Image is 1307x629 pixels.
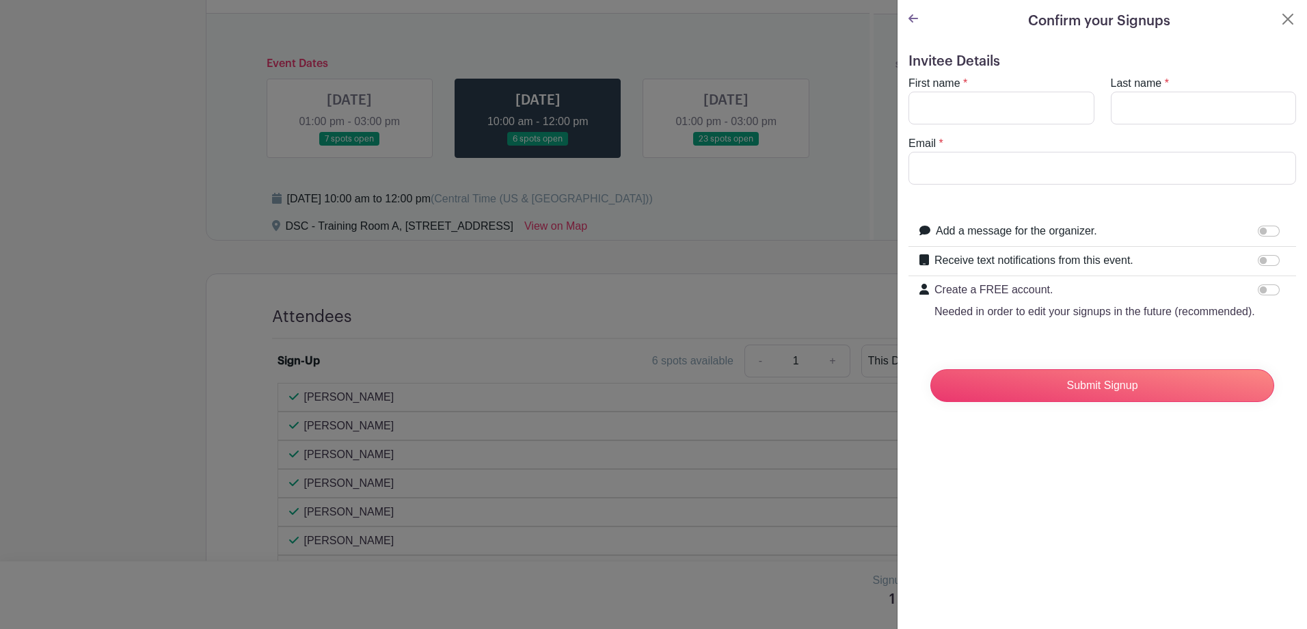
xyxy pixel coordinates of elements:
h5: Invitee Details [908,53,1296,70]
label: Add a message for the organizer. [936,223,1097,239]
button: Close [1280,11,1296,27]
p: Needed in order to edit your signups in the future (recommended). [934,304,1255,320]
label: Receive text notifications from this event. [934,252,1133,269]
label: Email [908,135,936,152]
label: First name [908,75,960,92]
input: Submit Signup [930,369,1274,402]
h5: Confirm your Signups [1028,11,1170,31]
p: Create a FREE account. [934,282,1255,298]
label: Last name [1111,75,1162,92]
